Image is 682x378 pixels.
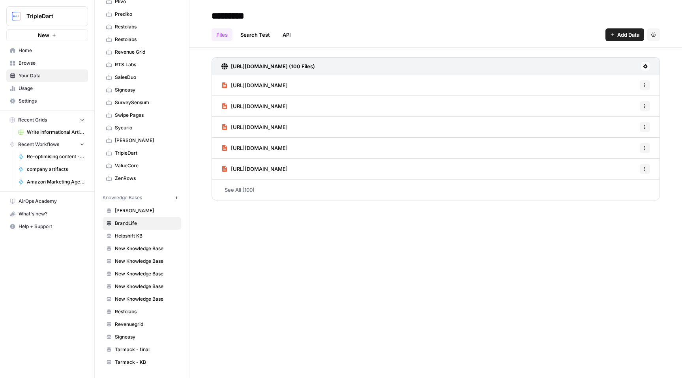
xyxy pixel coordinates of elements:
a: New Knowledge Base [103,255,181,268]
span: Recent Workflows [18,141,59,148]
a: Revenue Grid [103,46,181,58]
span: Knowledge Bases [103,194,142,201]
a: Restolabs [103,305,181,318]
span: Sycurio [115,124,178,131]
a: [URL][DOMAIN_NAME] [221,75,288,95]
a: RTS Labs [103,58,181,71]
a: Search Test [236,28,275,41]
span: Restolabs [115,308,178,315]
span: Helpshift KB [115,232,178,240]
span: [URL][DOMAIN_NAME] [231,144,288,152]
span: Usage [19,85,84,92]
a: Tarmack - KB [103,356,181,369]
a: API [278,28,296,41]
div: What's new? [7,208,88,220]
a: [URL][DOMAIN_NAME] [221,138,288,158]
a: Restolabs [103,21,181,33]
a: New Knowledge Base [103,268,181,280]
button: Recent Workflows [6,138,88,150]
span: RTS Labs [115,61,178,68]
span: New Knowledge Base [115,296,178,303]
a: [URL][DOMAIN_NAME] (100 Files) [221,58,315,75]
a: Files [212,28,232,41]
a: Browse [6,57,88,69]
span: New [38,31,49,39]
button: New [6,29,88,41]
span: Revenue Grid [115,49,178,56]
span: Settings [19,97,84,105]
a: Settings [6,95,88,107]
span: Revenuegrid [115,321,178,328]
span: [URL][DOMAIN_NAME] [231,165,288,173]
span: Home [19,47,84,54]
span: Tarmack - final [115,346,178,353]
span: Signeasy [115,86,178,94]
a: Signeasy [103,84,181,96]
span: TripleDart [115,150,178,157]
span: SalesDuo [115,74,178,81]
span: [PERSON_NAME] [115,207,178,214]
a: ZenRows [103,172,181,185]
a: Restolabs [103,33,181,46]
a: New Knowledge Base [103,293,181,305]
span: company artifacts [27,166,84,173]
a: BrandLife [103,217,181,230]
a: Usage [6,82,88,95]
span: Prediko [115,11,178,18]
a: Amazon Marketing Agencies Listicle | SalesDuo [15,176,88,188]
span: SurveySensum [115,99,178,106]
button: Workspace: TripleDart [6,6,88,26]
a: Write Informational Article - AccuKnox [15,126,88,138]
a: [URL][DOMAIN_NAME] [221,117,288,137]
span: AirOps Academy [19,198,84,205]
span: [PERSON_NAME] [115,137,178,144]
span: BrandLife [115,220,178,227]
span: TripleDart [26,12,74,20]
a: [URL][DOMAIN_NAME] [221,159,288,179]
button: Help + Support [6,220,88,233]
span: Restolabs [115,36,178,43]
span: [URL][DOMAIN_NAME] [231,81,288,89]
a: [URL][DOMAIN_NAME] [221,96,288,116]
a: ValueCore [103,159,181,172]
a: New Knowledge Base [103,280,181,293]
span: [URL][DOMAIN_NAME] [231,102,288,110]
a: Home [6,44,88,57]
span: New Knowledge Base [115,258,178,265]
a: SurveySensum [103,96,181,109]
span: Tarmack - KB [115,359,178,366]
a: Prediko [103,8,181,21]
span: Restolabs [115,23,178,30]
span: New Knowledge Base [115,283,178,290]
span: Write Informational Article - AccuKnox [27,129,84,136]
span: Re-optimising content - revenuegrid [27,153,84,160]
a: See All (100) [212,180,660,200]
a: [PERSON_NAME] [103,204,181,217]
span: Help + Support [19,223,84,230]
h3: [URL][DOMAIN_NAME] (100 Files) [231,62,315,70]
button: Recent Grids [6,114,88,126]
a: New Knowledge Base [103,242,181,255]
a: Revenuegrid [103,318,181,331]
span: Swipe Pages [115,112,178,119]
img: TripleDart Logo [9,9,23,23]
span: Add Data [617,31,639,39]
span: New Knowledge Base [115,245,178,252]
a: SalesDuo [103,71,181,84]
a: Tarmack - final [103,343,181,356]
button: Add Data [605,28,644,41]
span: Browse [19,60,84,67]
span: [URL][DOMAIN_NAME] [231,123,288,131]
a: [PERSON_NAME] [103,134,181,147]
span: Your Data [19,72,84,79]
span: Signeasy [115,333,178,341]
button: What's new? [6,208,88,220]
span: ValueCore [115,162,178,169]
a: Helpshift KB [103,230,181,242]
a: AirOps Academy [6,195,88,208]
span: New Knowledge Base [115,270,178,277]
a: Re-optimising content - revenuegrid [15,150,88,163]
span: Recent Grids [18,116,47,124]
a: Sycurio [103,122,181,134]
span: ZenRows [115,175,178,182]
